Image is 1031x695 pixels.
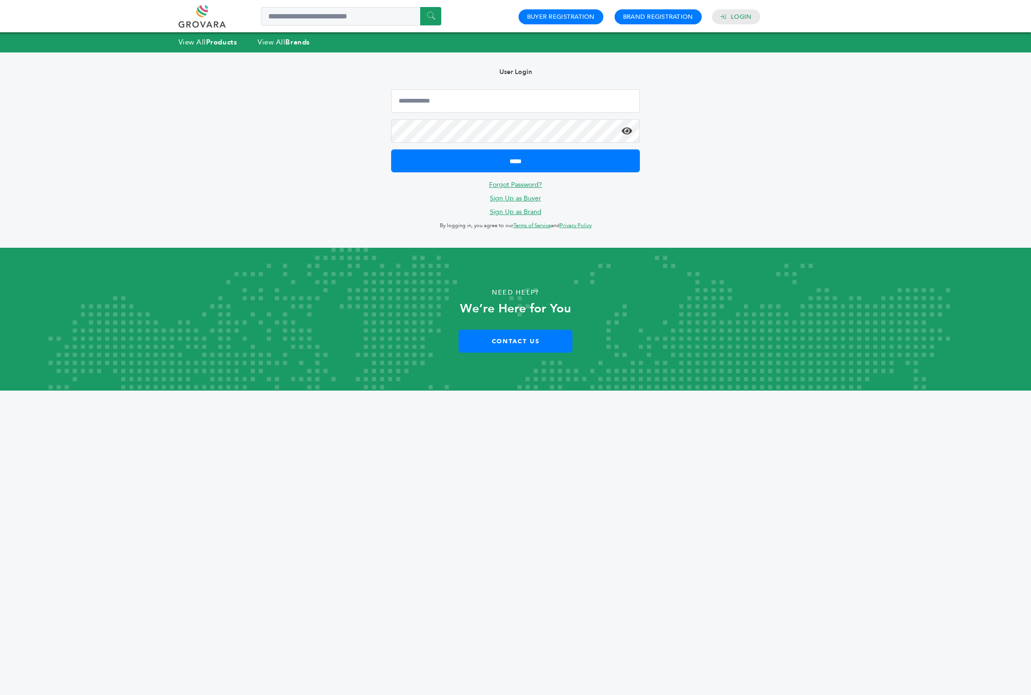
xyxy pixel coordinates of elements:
[459,330,572,353] a: Contact Us
[490,194,541,203] a: Sign Up as Buyer
[391,220,639,231] p: By logging in, you agree to our and
[261,7,441,26] input: Search a product or brand...
[391,89,639,113] input: Email Address
[489,180,542,189] a: Forgot Password?
[499,67,532,76] b: User Login
[206,37,237,47] strong: Products
[731,13,751,21] a: Login
[178,37,237,47] a: View AllProducts
[513,222,551,229] a: Terms of Service
[623,13,693,21] a: Brand Registration
[391,119,639,143] input: Password
[52,286,979,300] p: Need Help?
[285,37,310,47] strong: Brands
[258,37,310,47] a: View AllBrands
[527,13,595,21] a: Buyer Registration
[560,222,592,229] a: Privacy Policy
[460,300,571,317] strong: We’re Here for You
[490,207,541,216] a: Sign Up as Brand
